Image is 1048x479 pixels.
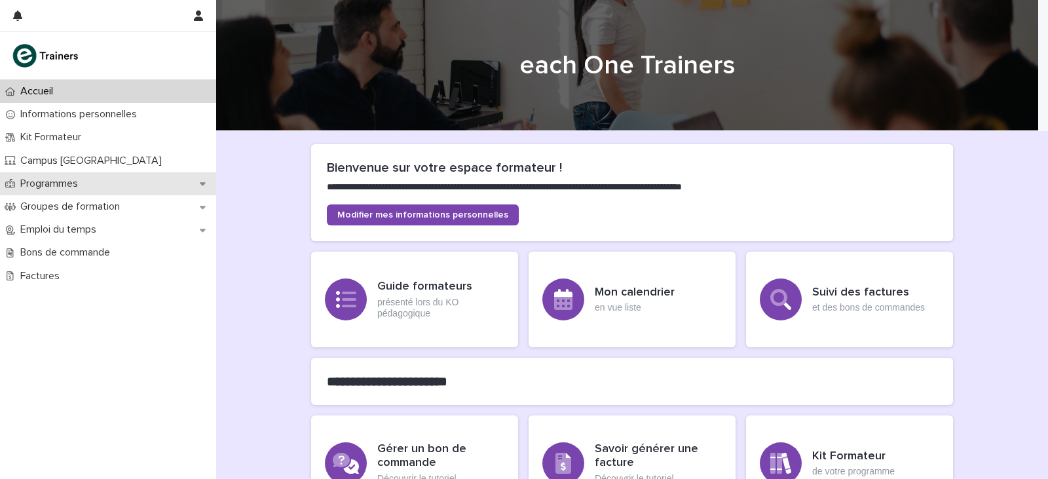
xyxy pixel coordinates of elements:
[15,223,107,236] p: Emploi du temps
[529,252,736,347] a: Mon calendrieren vue liste
[10,43,83,69] img: K0CqGN7SDeD6s4JG8KQk
[377,280,504,294] h3: Guide formateurs
[15,155,172,167] p: Campus [GEOGRAPHIC_DATA]
[595,286,675,300] h3: Mon calendrier
[15,270,70,282] p: Factures
[15,178,88,190] p: Programmes
[15,201,130,213] p: Groupes de formation
[15,131,92,144] p: Kit Formateur
[812,466,895,477] p: de votre programme
[812,450,895,464] h3: Kit Formateur
[812,286,925,300] h3: Suivi des factures
[746,252,953,347] a: Suivi des factureset des bons de commandes
[337,210,508,220] span: Modifier mes informations personnelles
[595,442,722,470] h3: Savoir générer une facture
[311,252,518,347] a: Guide formateursprésenté lors du KO pédagogique
[307,50,948,81] h1: each One Trainers
[327,204,519,225] a: Modifier mes informations personnelles
[327,160,937,176] h2: Bienvenue sur votre espace formateur !
[812,302,925,313] p: et des bons de commandes
[15,246,121,259] p: Bons de commande
[377,442,504,470] h3: Gérer un bon de commande
[377,297,504,319] p: présenté lors du KO pédagogique
[595,302,675,313] p: en vue liste
[15,85,64,98] p: Accueil
[15,108,147,121] p: Informations personnelles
